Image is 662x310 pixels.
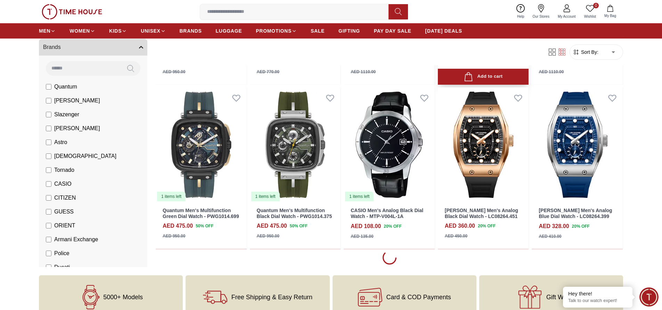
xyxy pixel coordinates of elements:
div: AED 410.00 [539,233,561,240]
span: Gift Wrapping [546,294,585,301]
a: GIFTING [338,25,360,37]
a: UNISEX [141,25,165,37]
div: AED 1110.00 [351,69,376,75]
input: Astro [46,140,51,145]
a: MEN [39,25,56,37]
button: Sort By: [573,49,598,56]
input: Slazenger [46,112,51,117]
a: SALE [311,25,325,37]
div: 1 items left [251,192,280,201]
span: BRANDS [180,27,202,34]
span: PROMOTIONS [256,27,292,34]
a: CASIO Men's Analog Black Dial Watch - MTP-V004L-1A [351,208,423,219]
button: Brands [39,39,147,56]
div: AED 950.00 [163,233,185,239]
span: Free Shipping & Easy Return [231,294,312,301]
a: [PERSON_NAME] Men's Analog Black Dial Watch - LC08264.451 [445,208,518,219]
input: GUESS [46,209,51,215]
span: [DEMOGRAPHIC_DATA] [54,152,116,160]
span: 20 % OFF [384,223,401,229]
img: Lee Cooper Men's Analog Black Dial Watch - LC08264.451 [438,87,529,202]
div: AED 135.00 [351,233,373,240]
input: Police [46,251,51,256]
input: Quantum [46,84,51,90]
span: ORIENT [54,221,75,230]
div: 1 items left [345,192,374,201]
span: SALE [311,27,325,34]
span: 5000+ Models [103,294,143,301]
a: LUGGAGE [216,25,242,37]
span: 20 % OFF [572,223,590,229]
button: Add to cart [438,69,529,85]
h4: AED 475.00 [257,222,287,230]
span: GUESS [54,208,74,216]
a: BRANDS [180,25,202,37]
span: My Account [555,14,579,19]
span: CASIO [54,180,72,188]
a: KIDS [109,25,127,37]
input: CASIO [46,181,51,187]
span: KIDS [109,27,122,34]
input: Armani Exchange [46,237,51,242]
h4: AED 475.00 [163,222,193,230]
img: Quantum Men's Multifunction Black Dial Watch - PWG1014.375 [250,87,341,202]
span: Armani Exchange [54,235,98,244]
input: ORIENT [46,223,51,228]
img: CASIO Men's Analog Black Dial Watch - MTP-V004L-1A [344,87,435,202]
a: Quantum Men's Multifunction Green Dial Watch - PWG1014.6991 items left [156,87,247,202]
span: Slazenger [54,110,79,119]
span: 0 [593,3,599,8]
div: 1 items left [157,192,186,201]
img: ... [42,4,102,19]
input: Ducati [46,265,51,270]
span: [DATE] DEALS [425,27,462,34]
div: AED 770.00 [257,69,279,75]
span: My Bag [602,13,619,18]
input: Tornado [46,167,51,173]
h4: AED 328.00 [539,222,569,231]
span: CITIZEN [54,194,76,202]
span: 50 % OFF [196,223,213,229]
div: AED 450.00 [445,233,467,239]
img: Quantum Men's Multifunction Green Dial Watch - PWG1014.699 [156,87,247,202]
span: 20 % OFF [478,223,496,229]
a: PAY DAY SALE [374,25,411,37]
div: AED 1110.00 [539,69,564,75]
span: Sort By: [580,49,598,56]
span: PAY DAY SALE [374,27,411,34]
div: AED 950.00 [163,69,185,75]
button: My Bag [600,3,620,20]
a: Help [513,3,529,20]
div: Add to cart [464,72,502,82]
span: [PERSON_NAME] [54,124,100,133]
span: UNISEX [141,27,160,34]
input: CITIZEN [46,195,51,201]
span: Card & COD Payments [386,294,451,301]
div: AED 950.00 [257,233,279,239]
h4: AED 360.00 [445,222,475,230]
span: Wishlist [581,14,599,19]
span: Quantum [54,83,77,91]
a: [DATE] DEALS [425,25,462,37]
input: [DEMOGRAPHIC_DATA] [46,153,51,159]
a: Quantum Men's Multifunction Black Dial Watch - PWG1014.3751 items left [250,87,341,202]
a: PROMOTIONS [256,25,297,37]
img: Lee Cooper Men's Analog Blue Dial Watch - LC08264.399 [532,87,623,202]
span: Ducati [54,263,70,271]
span: Tornado [54,166,74,174]
p: Talk to our watch expert! [568,298,627,304]
span: Help [514,14,527,19]
span: WOMEN [70,27,90,34]
a: Our Stores [529,3,554,20]
a: CASIO Men's Analog Black Dial Watch - MTP-V004L-1A1 items left [344,87,435,202]
span: MEN [39,27,50,34]
div: Chat Widget [639,287,659,307]
a: [PERSON_NAME] Men's Analog Blue Dial Watch - LC08264.399 [539,208,612,219]
a: Quantum Men's Multifunction Black Dial Watch - PWG1014.375 [257,208,332,219]
a: Quantum Men's Multifunction Green Dial Watch - PWG1014.699 [163,208,239,219]
a: WOMEN [70,25,95,37]
span: 50 % OFF [290,223,308,229]
span: Police [54,249,70,258]
a: 0Wishlist [580,3,600,20]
